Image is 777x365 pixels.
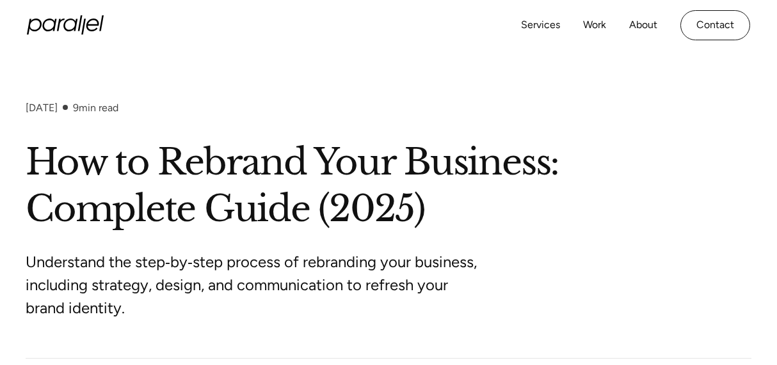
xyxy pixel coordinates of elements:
div: min read [73,102,118,114]
span: 9 [73,102,79,114]
a: Services [521,16,560,35]
a: Contact [680,10,750,40]
div: [DATE] [26,102,58,114]
a: About [629,16,657,35]
h1: How to Rebrand Your Business: Complete Guide (2025) [26,139,751,233]
p: Understand the step‑by‑step process of rebranding your business, including strategy, design, and ... [26,251,506,320]
a: Work [583,16,606,35]
a: home [27,15,104,35]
